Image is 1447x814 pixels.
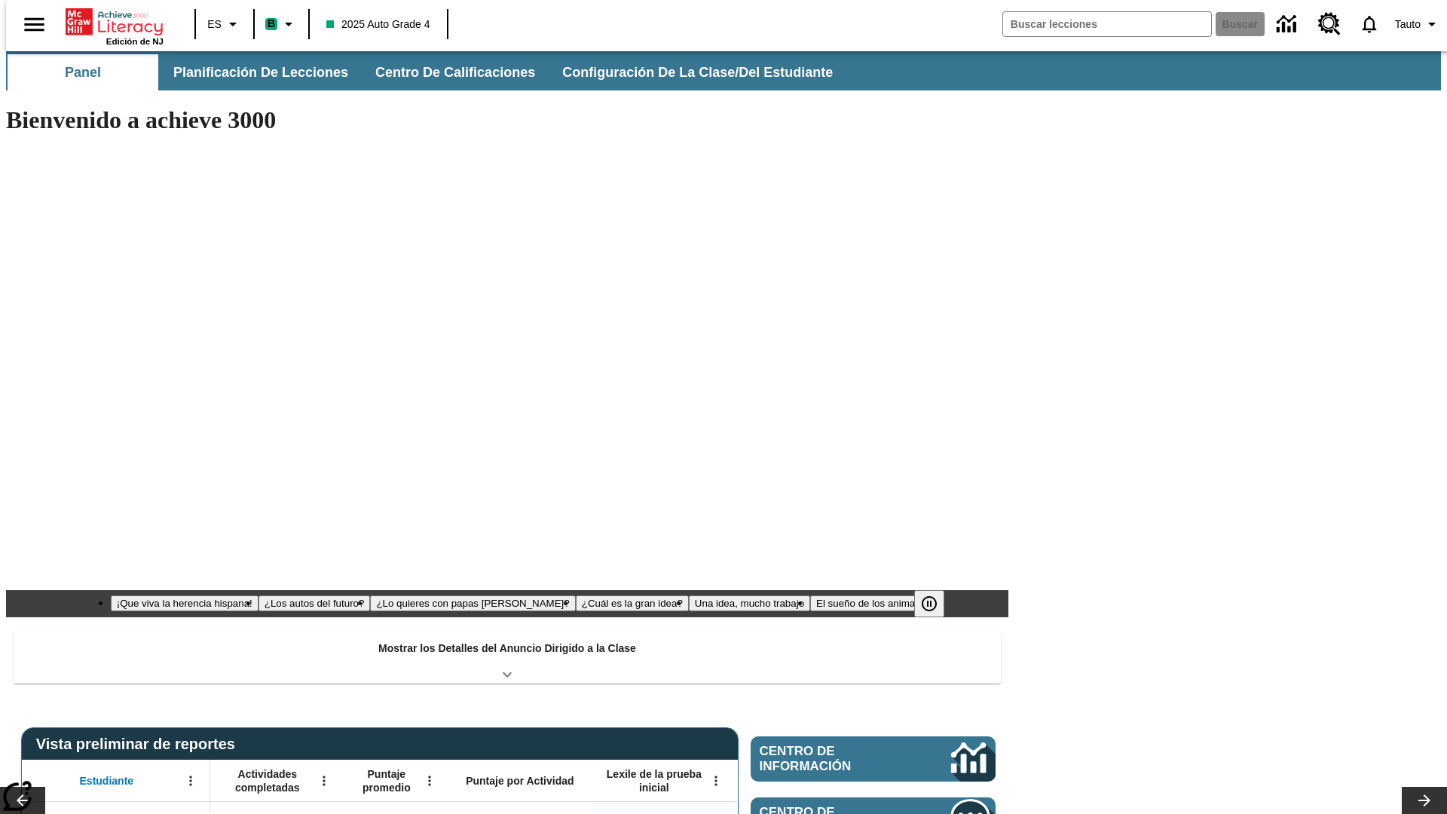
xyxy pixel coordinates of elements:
[370,595,575,611] button: Diapositiva 3 ¿Lo quieres con papas fritas?
[207,17,222,32] span: ES
[350,767,423,794] span: Puntaje promedio
[313,770,335,792] button: Abrir menú
[6,51,1441,90] div: Subbarra de navegación
[259,595,371,611] button: Diapositiva 2 ¿Los autos del futuro?
[179,770,202,792] button: Abrir menú
[599,767,709,794] span: Lexile de la prueba inicial
[268,14,275,33] span: B
[1309,4,1350,44] a: Centro de recursos, Se abrirá en una pestaña nueva.
[161,54,360,90] button: Planificación de lecciones
[1389,11,1447,38] button: Perfil/Configuración
[705,770,727,792] button: Abrir menú
[12,2,57,47] button: Abrir el menú lateral
[1003,12,1211,36] input: Buscar campo
[751,736,996,782] a: Centro de información
[218,767,317,794] span: Actividades completadas
[14,632,1001,684] div: Mostrar los Detalles del Anuncio Dirigido a la Clase
[326,17,430,32] span: 2025 Auto Grade 4
[1395,17,1421,32] span: Tauto
[8,54,158,90] button: Panel
[111,595,259,611] button: Diapositiva 1 ¡Que viva la herencia hispana!
[80,774,134,788] span: Estudiante
[576,595,689,611] button: Diapositiva 4 ¿Cuál es la gran idea?
[36,736,243,753] span: Vista preliminar de reportes
[378,641,636,656] p: Mostrar los Detalles del Anuncio Dirigido a la Clase
[1268,4,1309,45] a: Centro de información
[466,774,574,788] span: Puntaje por Actividad
[914,590,959,617] div: Pausar
[1350,5,1389,44] a: Notificaciones
[689,595,810,611] button: Diapositiva 5 Una idea, mucho trabajo
[418,770,441,792] button: Abrir menú
[550,54,845,90] button: Configuración de la clase/del estudiante
[1402,787,1447,814] button: Carrusel de lecciones, seguir
[810,595,934,611] button: Diapositiva 6 El sueño de los animales
[914,590,944,617] button: Pausar
[200,11,249,38] button: Lenguaje: ES, Selecciona un idioma
[363,54,547,90] button: Centro de calificaciones
[760,744,901,774] span: Centro de información
[259,11,304,38] button: Boost El color de la clase es verde menta. Cambiar el color de la clase.
[66,5,164,46] div: Portada
[106,37,164,46] span: Edición de NJ
[66,7,164,37] a: Portada
[6,54,846,90] div: Subbarra de navegación
[6,106,1008,134] h1: Bienvenido a achieve 3000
